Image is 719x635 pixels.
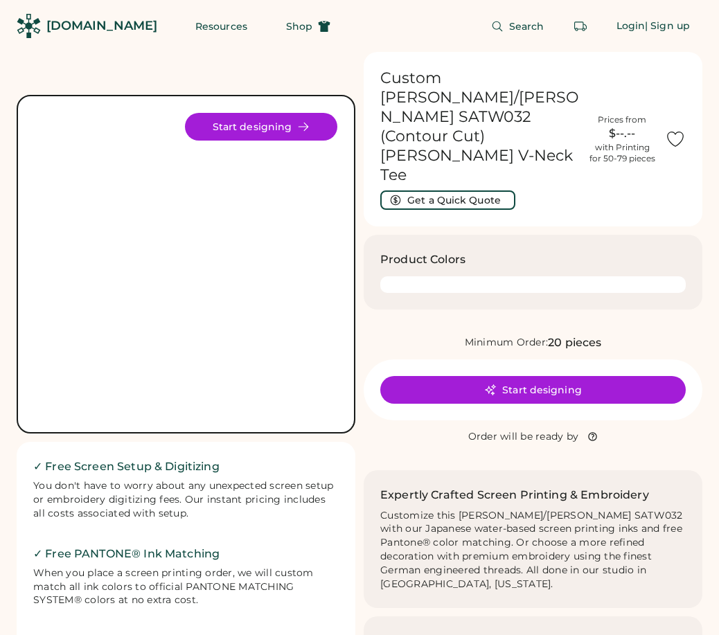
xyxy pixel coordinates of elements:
[380,69,579,185] h1: Custom [PERSON_NAME]/[PERSON_NAME] SATW032 (Contour Cut) [PERSON_NAME] V-Neck Tee
[548,334,601,351] div: 20 pieces
[380,376,686,404] button: Start designing
[645,19,690,33] div: | Sign up
[33,546,339,562] h2: ✓ Free PANTONE® Ink Matching
[587,125,657,142] div: $--.--
[598,114,646,125] div: Prices from
[468,430,579,444] div: Order will be ready by
[589,142,655,164] div: with Printing for 50-79 pieces
[35,113,337,415] img: Stanley/Stella SATW032 Product Image
[185,113,337,141] button: Start designing
[509,21,544,31] span: Search
[380,251,465,268] h3: Product Colors
[33,458,339,475] h2: ✓ Free Screen Setup & Digitizing
[474,12,561,40] button: Search
[35,113,337,415] div: SATW032 Style Image
[46,17,157,35] div: [DOMAIN_NAME]
[465,336,549,350] div: Minimum Order:
[33,479,339,521] div: You don't have to worry about any unexpected screen setup or embroidery digitizing fees. Our inst...
[33,566,339,608] div: When you place a screen printing order, we will custom match all ink colors to official PANTONE M...
[179,12,264,40] button: Resources
[380,190,515,210] button: Get a Quick Quote
[269,12,347,40] button: Shop
[567,12,594,40] button: Retrieve an order
[616,19,646,33] div: Login
[286,21,312,31] span: Shop
[17,14,41,38] img: Rendered Logo - Screens
[380,509,686,591] div: Customize this [PERSON_NAME]/[PERSON_NAME] SATW032 with our Japanese water-based screen printing ...
[380,487,649,503] h2: Expertly Crafted Screen Printing & Embroidery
